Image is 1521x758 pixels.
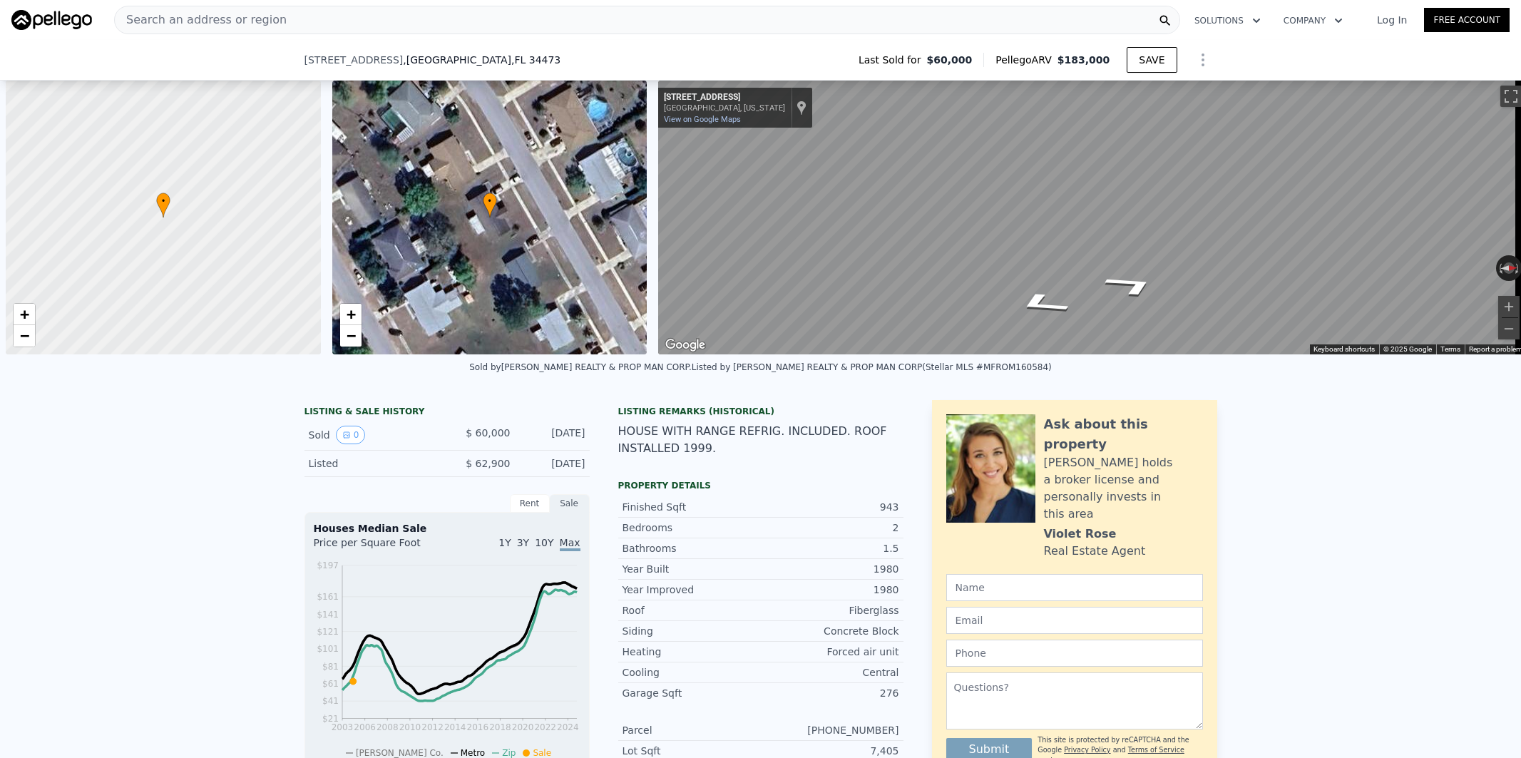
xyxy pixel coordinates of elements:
div: Year Improved [623,583,761,597]
span: Last Sold for [859,53,927,67]
input: Email [946,607,1203,634]
div: • [483,193,497,217]
div: Bedrooms [623,521,761,535]
div: HOUSE WITH RANGE REFRIG. INCLUDED. ROOF INSTALLED 1999. [618,423,903,457]
div: Garage Sqft [623,686,761,700]
a: Log In [1360,13,1424,27]
span: $183,000 [1057,54,1110,66]
span: + [346,305,355,323]
div: LISTING & SALE HISTORY [304,406,590,420]
input: Name [946,574,1203,601]
tspan: 2016 [466,722,488,732]
tspan: $101 [317,644,339,654]
button: Company [1272,8,1354,34]
div: Forced air unit [761,645,899,659]
span: $ 62,900 [466,458,510,469]
path: Go Southeast, SW 35th Avenue Rd [992,287,1092,320]
span: [PERSON_NAME] Co. [356,748,444,758]
div: Listed [309,456,436,471]
div: Concrete Block [761,624,899,638]
a: View on Google Maps [664,115,741,124]
div: Listing Remarks (Historical) [618,406,903,417]
div: 1980 [761,583,899,597]
img: Pellego [11,10,92,30]
button: SAVE [1127,47,1177,73]
div: [DATE] [522,426,585,444]
tspan: $121 [317,627,339,637]
div: Listed by [PERSON_NAME] REALTY & PROP MAN CORP (Stellar MLS #MFROM160584) [692,362,1052,372]
div: Roof [623,603,761,618]
div: [PHONE_NUMBER] [761,723,899,737]
span: , FL 34473 [511,54,560,66]
div: Rent [510,494,550,513]
a: Show location on map [797,100,806,116]
tspan: 2008 [376,722,398,732]
span: Metro [461,748,485,758]
a: Zoom in [340,304,362,325]
tspan: $197 [317,560,339,570]
tspan: $141 [317,610,339,620]
div: Parcel [623,723,761,737]
div: 1980 [761,562,899,576]
button: Solutions [1183,8,1272,34]
a: Zoom in [14,304,35,325]
div: 7,405 [761,744,899,758]
div: Sale [550,494,590,513]
div: [GEOGRAPHIC_DATA], [US_STATE] [664,103,785,113]
tspan: $41 [322,696,339,706]
div: Cooling [623,665,761,680]
button: View historical data [336,426,366,444]
tspan: $61 [322,679,339,689]
button: Keyboard shortcuts [1313,344,1375,354]
span: + [20,305,29,323]
span: Sale [533,748,551,758]
span: $60,000 [926,53,972,67]
tspan: 2003 [331,722,353,732]
div: 943 [761,500,899,514]
tspan: 2010 [399,722,421,732]
div: Bathrooms [623,541,761,555]
div: Heating [623,645,761,659]
span: Search an address or region [115,11,287,29]
tspan: 2018 [489,722,511,732]
div: Fiberglass [761,603,899,618]
span: • [156,195,170,208]
span: © 2025 Google [1383,345,1432,353]
div: Central [761,665,899,680]
div: Property details [618,480,903,491]
div: Year Built [623,562,761,576]
div: Lot Sqft [623,744,761,758]
span: • [483,195,497,208]
span: 1Y [498,537,511,548]
div: Violet Rose [1044,526,1117,543]
a: Terms of Service [1128,746,1184,754]
div: 1.5 [761,541,899,555]
span: [STREET_ADDRESS] [304,53,404,67]
a: Open this area in Google Maps (opens a new window) [662,336,709,354]
div: Price per Square Foot [314,536,447,558]
span: Pellego ARV [995,53,1057,67]
path: Go Northwest, SW 35th Avenue Rd [1081,268,1182,302]
span: 3Y [517,537,529,548]
span: − [346,327,355,344]
button: Show Options [1189,46,1217,74]
button: Rotate counterclockwise [1496,255,1504,281]
div: 2 [761,521,899,535]
div: [DATE] [522,456,585,471]
div: Houses Median Sale [314,521,580,536]
tspan: 2014 [444,722,466,732]
button: Zoom out [1498,318,1520,339]
span: Zip [502,748,516,758]
div: • [156,193,170,217]
tspan: $81 [322,662,339,672]
div: 276 [761,686,899,700]
tspan: 2012 [421,722,444,732]
tspan: $21 [322,714,339,724]
span: − [20,327,29,344]
a: Free Account [1424,8,1510,32]
span: , [GEOGRAPHIC_DATA] [403,53,560,67]
div: Real Estate Agent [1044,543,1146,560]
div: [PERSON_NAME] holds a broker license and personally invests in this area [1044,454,1203,523]
div: Ask about this property [1044,414,1203,454]
a: Zoom out [14,325,35,347]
